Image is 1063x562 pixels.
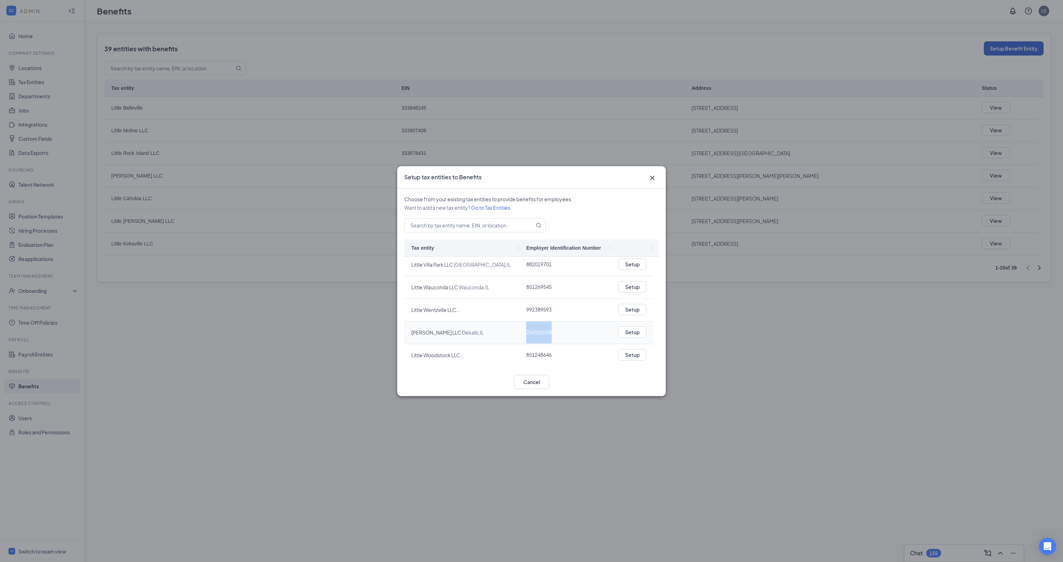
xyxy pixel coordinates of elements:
[618,259,646,270] button: Setup
[646,173,659,182] button: Close
[526,284,552,290] span: 851269545
[454,261,511,268] span: [GEOGRAPHIC_DATA] , IL
[411,352,512,359] div: Little Woodstock LLC
[404,196,659,203] div: Choose from your existing tax entities to provide benefits for employees
[411,284,512,291] div: Little Wauconda LLC
[471,204,510,211] a: Go to Tax Entities
[618,281,646,292] button: Setup
[404,204,659,211] div: Want to add a new tax entity?
[1039,538,1056,555] div: Open Intercom Messenger
[618,349,646,360] button: Setup
[526,261,552,267] span: 882019701
[526,245,601,251] span: Employer Identification Number
[526,306,552,313] span: 992389593
[405,219,526,232] input: Search by tax entity name, EIN, or location
[618,326,646,338] button: Setup
[618,304,646,315] button: Setup
[411,306,512,313] div: Little Wentzville LLC
[462,329,484,336] span: Dekalb , IL
[459,284,489,290] span: Wauconda , IL
[411,245,434,251] span: Tax entity
[411,261,512,268] div: Little Villa Park LLC
[648,174,657,182] svg: Cross
[536,222,541,228] svg: MagnifyingGlass
[526,352,552,358] span: 851248646
[411,329,512,336] div: [PERSON_NAME] LLC
[526,329,552,335] span: 264162068
[514,375,549,389] button: Cancel
[404,173,482,181] h3: Setup tax entities to Benefits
